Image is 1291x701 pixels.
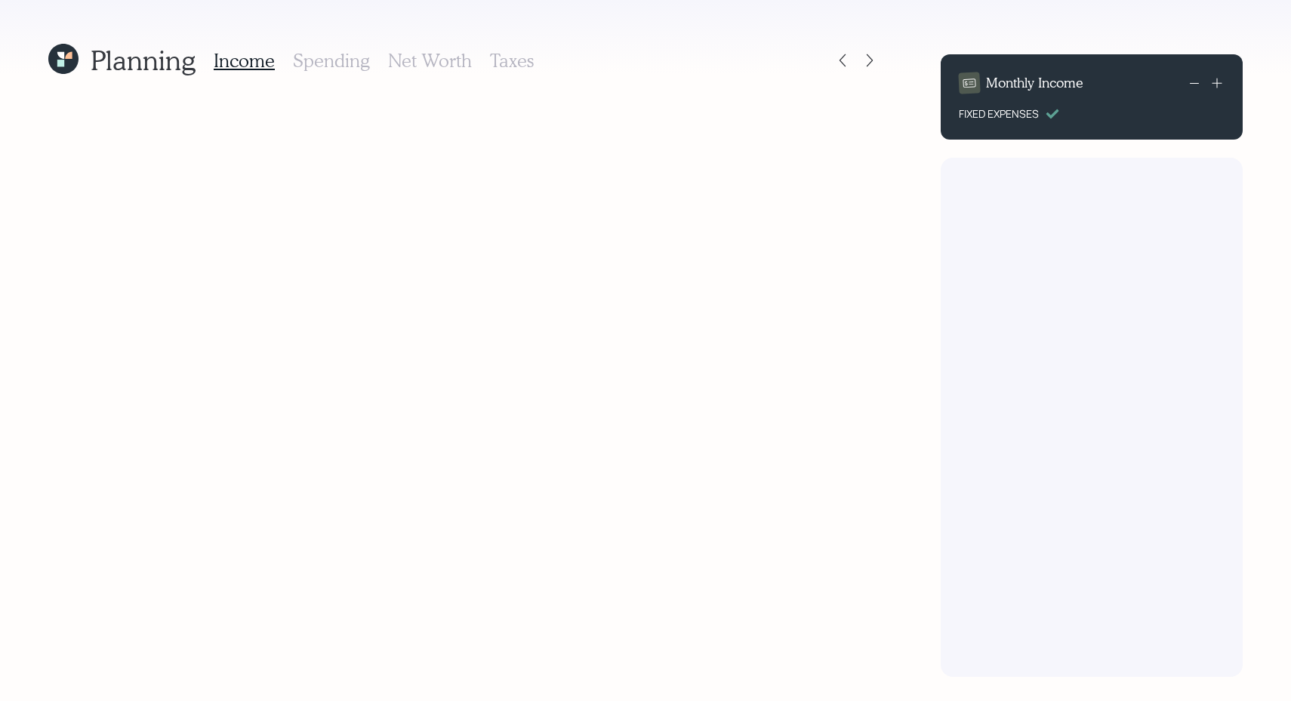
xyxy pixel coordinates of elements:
h4: Monthly Income [986,75,1083,91]
h3: Taxes [490,50,534,72]
h3: Net Worth [388,50,472,72]
h1: Planning [91,44,196,76]
h3: Spending [293,50,370,72]
div: FIXED EXPENSES [959,106,1039,121]
h3: Income [214,50,275,72]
